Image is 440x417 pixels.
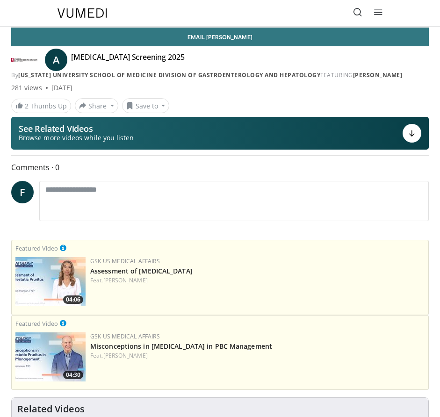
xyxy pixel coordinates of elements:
a: Assessment of [MEDICAL_DATA] [90,266,193,275]
button: See Related Videos Browse more videos while you listen [11,117,429,150]
img: VuMedi Logo [58,8,107,18]
span: Comments 0 [11,161,429,173]
div: By FEATURING [11,71,429,79]
a: GSK US Medical Affairs [90,332,160,340]
a: 04:30 [15,332,86,381]
button: Save to [122,98,170,113]
p: See Related Videos [19,124,134,133]
div: Feat. [90,352,425,360]
h4: Related Videos [17,403,85,415]
span: 04:06 [63,295,83,304]
a: Misconceptions in [MEDICAL_DATA] in PBC Management [90,342,272,351]
a: 04:06 [15,257,86,306]
a: [US_STATE] University School of Medicine Division of Gastroenterology and Hepatology [18,71,320,79]
span: 281 views [11,83,42,93]
h4: [MEDICAL_DATA] Screening 2025 [71,52,184,67]
a: F [11,181,34,203]
a: [PERSON_NAME] [353,71,403,79]
img: 31b7e813-d228-42d3-be62-e44350ef88b5.jpg.150x105_q85_crop-smart_upscale.jpg [15,257,86,306]
button: Share [75,98,118,113]
a: GSK US Medical Affairs [90,257,160,265]
span: Browse more videos while you listen [19,133,134,143]
img: aa8aa058-1558-4842-8c0c-0d4d7a40e65d.jpg.150x105_q85_crop-smart_upscale.jpg [15,332,86,381]
a: Email [PERSON_NAME] [11,28,429,46]
img: Indiana University School of Medicine Division of Gastroenterology and Hepatology [11,52,37,67]
a: 2 Thumbs Up [11,99,71,113]
small: Featured Video [15,319,58,328]
div: [DATE] [51,83,72,93]
a: [PERSON_NAME] [103,352,148,359]
small: Featured Video [15,244,58,252]
div: Feat. [90,276,425,285]
span: 04:30 [63,371,83,379]
span: 2 [25,101,29,110]
a: [PERSON_NAME] [103,276,148,284]
a: A [45,49,67,71]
